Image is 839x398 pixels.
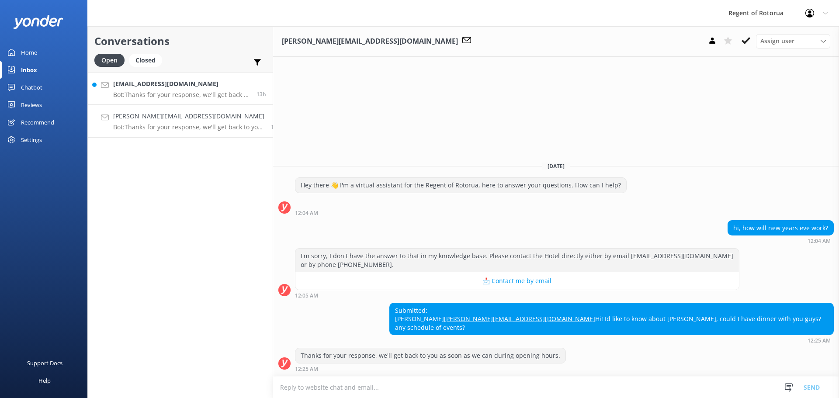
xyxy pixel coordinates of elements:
h4: [EMAIL_ADDRESS][DOMAIN_NAME] [113,79,250,89]
h3: [PERSON_NAME][EMAIL_ADDRESS][DOMAIN_NAME] [282,36,458,47]
div: Submitted: [PERSON_NAME] Hi! Id like to know about [PERSON_NAME], could I have dinner with you gu... [390,303,833,335]
div: Chatbot [21,79,42,96]
span: Aug 25 2025 12:25am (UTC +12:00) Pacific/Auckland [271,123,277,131]
div: I'm sorry, I don't have the answer to that in my knowledge base. Please contact the Hotel directl... [295,249,739,272]
div: Assign User [756,34,830,48]
button: 📩 Contact me by email [295,272,739,290]
strong: 12:25 AM [295,367,318,372]
p: Bot: Thanks for your response, we'll get back to you as soon as we can during opening hours. [113,123,264,131]
div: Hey there 👋 I'm a virtual assistant for the Regent of Rotorua, here to answer your questions. How... [295,178,626,193]
strong: 12:05 AM [295,293,318,298]
div: Recommend [21,114,54,131]
div: Closed [129,54,162,67]
a: Open [94,55,129,65]
div: Aug 25 2025 12:04am (UTC +12:00) Pacific/Auckland [295,210,627,216]
div: Aug 25 2025 12:05am (UTC +12:00) Pacific/Auckland [295,292,739,298]
div: Home [21,44,37,61]
div: Inbox [21,61,37,79]
div: Reviews [21,96,42,114]
div: Thanks for your response, we'll get back to you as soon as we can during opening hours. [295,348,565,363]
div: hi, how will new years eve work? [728,221,833,235]
a: [PERSON_NAME][EMAIL_ADDRESS][DOMAIN_NAME]Bot:Thanks for your response, we'll get back to you as s... [88,105,273,138]
div: Aug 25 2025 12:25am (UTC +12:00) Pacific/Auckland [389,337,834,343]
div: Help [38,372,51,389]
img: yonder-white-logo.png [13,15,63,29]
a: [PERSON_NAME][EMAIL_ADDRESS][DOMAIN_NAME] [444,315,595,323]
strong: 12:04 AM [808,239,831,244]
div: Settings [21,131,42,149]
h4: [PERSON_NAME][EMAIL_ADDRESS][DOMAIN_NAME] [113,111,264,121]
a: [EMAIL_ADDRESS][DOMAIN_NAME]Bot:Thanks for your response, we'll get back to you as soon as we can... [88,72,273,105]
div: Support Docs [27,354,62,372]
a: Closed [129,55,166,65]
div: Open [94,54,125,67]
p: Bot: Thanks for your response, we'll get back to you as soon as we can during opening hours. [113,91,250,99]
span: Aug 25 2025 06:58pm (UTC +12:00) Pacific/Auckland [257,90,266,98]
strong: 12:04 AM [295,211,318,216]
div: Aug 25 2025 12:25am (UTC +12:00) Pacific/Auckland [295,366,566,372]
div: Aug 25 2025 12:04am (UTC +12:00) Pacific/Auckland [728,238,834,244]
span: Assign user [760,36,794,46]
span: [DATE] [542,163,570,170]
strong: 12:25 AM [808,338,831,343]
h2: Conversations [94,33,266,49]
